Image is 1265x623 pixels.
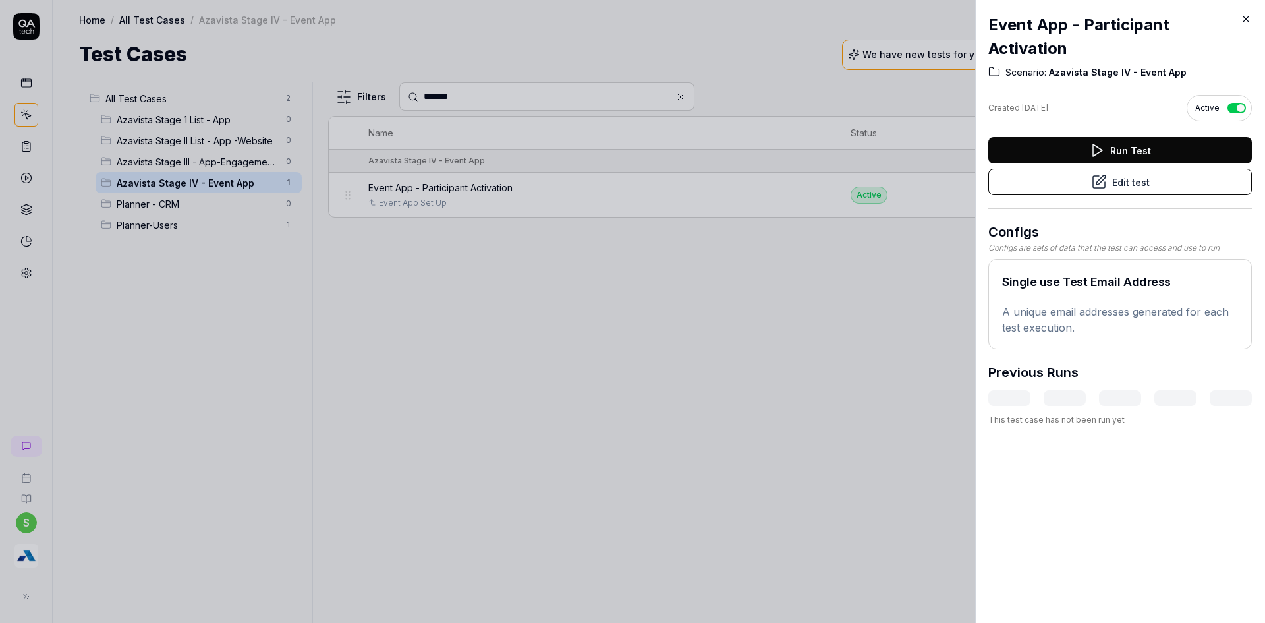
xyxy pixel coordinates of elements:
span: Active [1195,102,1220,114]
time: [DATE] [1022,103,1048,113]
span: Azavista Stage IV - Event App [1046,66,1187,79]
p: A unique email addresses generated for each test execution. [1002,304,1238,336]
span: Scenario: [1005,66,1046,79]
h3: Previous Runs [988,363,1079,382]
h3: Configs [988,222,1252,242]
div: Configs are sets of data that the test can access and use to run [988,242,1252,254]
h2: Event App - Participant Activation [988,13,1252,61]
div: This test case has not been run yet [988,414,1252,426]
div: Created [988,102,1048,114]
h2: Single use Test Email Address [1002,273,1238,291]
button: Run Test [988,137,1252,163]
button: Edit test [988,169,1252,195]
